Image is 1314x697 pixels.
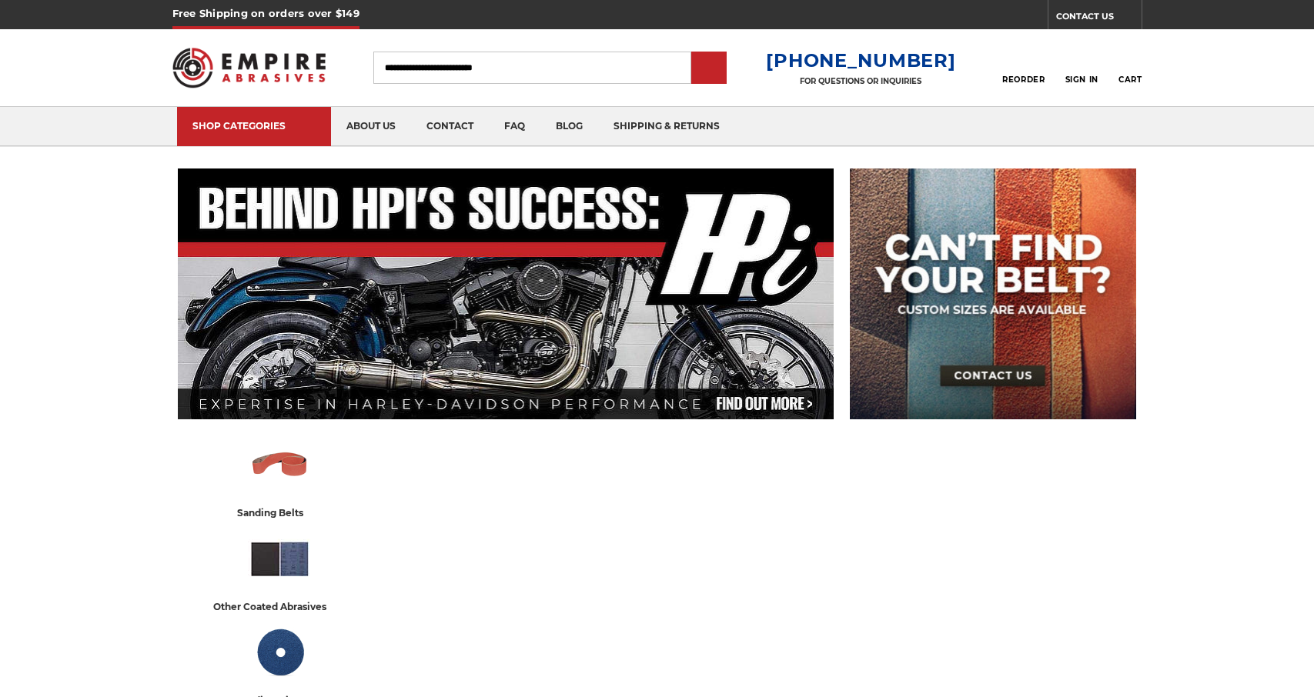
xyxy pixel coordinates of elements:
img: Sanding Belts [248,433,312,497]
div: sanding belts [237,505,323,521]
a: Cart [1118,51,1142,85]
a: contact [411,107,489,146]
p: FOR QUESTIONS OR INQUIRIES [766,76,955,86]
img: Empire Abrasives [172,38,326,98]
img: Banner for an interview featuring Horsepower Inc who makes Harley performance upgrades featured o... [178,168,834,419]
a: sanding belts [184,433,376,521]
span: Sign In [1065,75,1098,85]
img: promo banner for custom belts. [850,168,1136,419]
a: SHOP CATEGORIES [177,107,331,146]
img: Sanding Discs [248,621,312,685]
img: Other Coated Abrasives [248,527,312,591]
a: shipping & returns [598,107,735,146]
a: about us [331,107,411,146]
a: blog [540,107,598,146]
a: other coated abrasives [184,527,376,615]
a: [PHONE_NUMBER] [766,49,955,72]
div: SHOP CATEGORIES [192,120,316,132]
a: Reorder [1002,51,1045,84]
a: CONTACT US [1056,8,1142,29]
div: other coated abrasives [213,599,346,615]
input: Submit [694,53,724,84]
span: Cart [1118,75,1142,85]
span: Reorder [1002,75,1045,85]
a: faq [489,107,540,146]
